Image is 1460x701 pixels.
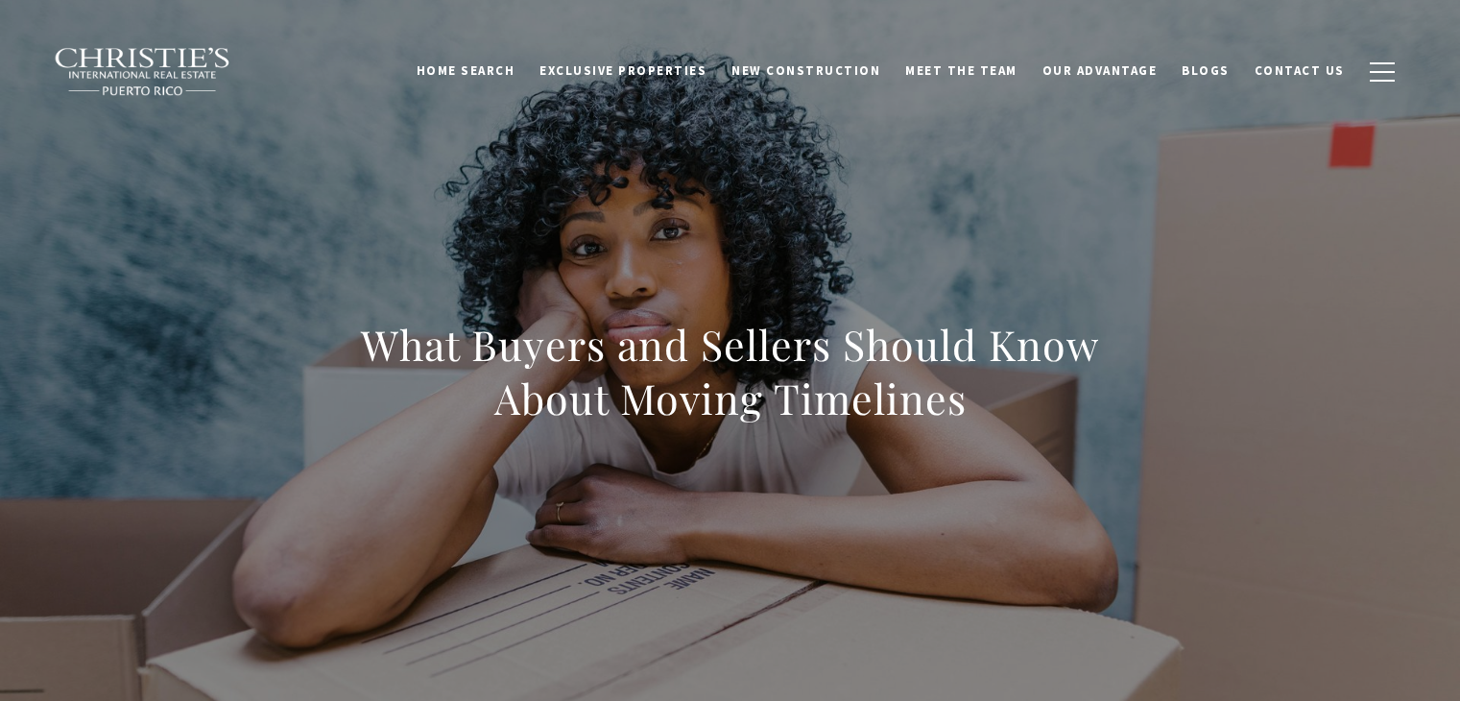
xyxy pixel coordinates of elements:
a: Home Search [404,53,528,89]
h1: What Buyers and Sellers Should Know About Moving Timelines [307,318,1154,425]
a: Exclusive Properties [527,53,719,89]
span: New Construction [731,62,880,79]
span: Contact Us [1255,62,1345,79]
a: Meet the Team [893,53,1030,89]
a: Our Advantage [1030,53,1170,89]
span: Our Advantage [1042,62,1158,79]
a: New Construction [719,53,893,89]
a: Blogs [1169,53,1242,89]
img: Christie's International Real Estate black text logo [54,47,232,97]
span: Exclusive Properties [539,62,706,79]
span: Blogs [1182,62,1230,79]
